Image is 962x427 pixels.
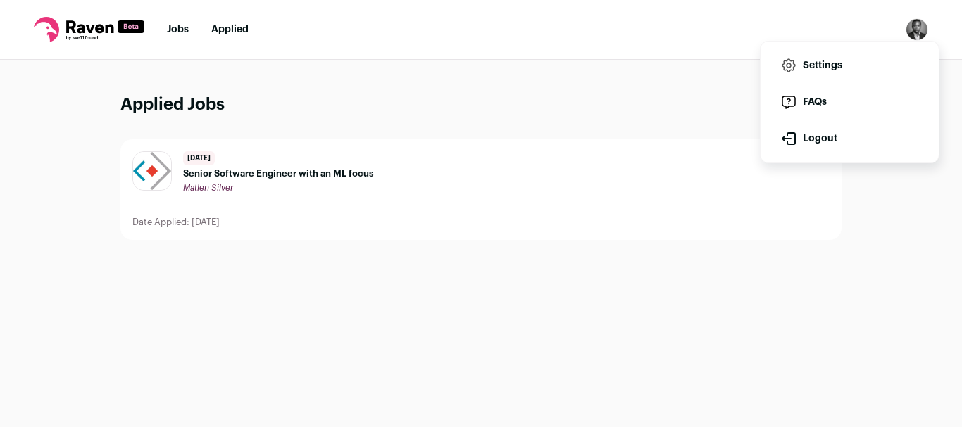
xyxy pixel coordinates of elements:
[132,217,220,228] p: Date Applied: [DATE]
[120,94,842,117] h1: Applied Jobs
[183,151,215,165] span: [DATE]
[183,168,374,179] span: Senior Software Engineer with an ML focus
[772,49,927,82] a: Settings
[121,140,841,239] a: [DATE] Senior Software Engineer with an ML focus Matlen Silver Date Applied: [DATE]
[183,184,233,192] span: Matlen Silver
[772,85,927,119] a: FAQs
[906,18,928,41] img: 16618616-medium_jpg
[772,122,927,155] button: Logout
[211,25,249,34] a: Applied
[906,18,928,41] button: Open dropdown
[133,152,171,190] img: 3e1b7ef464c679d6cd7a0efd09c0f2dc50de6c67842bad7d76aef9a4992189d4.jpg
[167,25,189,34] a: Jobs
